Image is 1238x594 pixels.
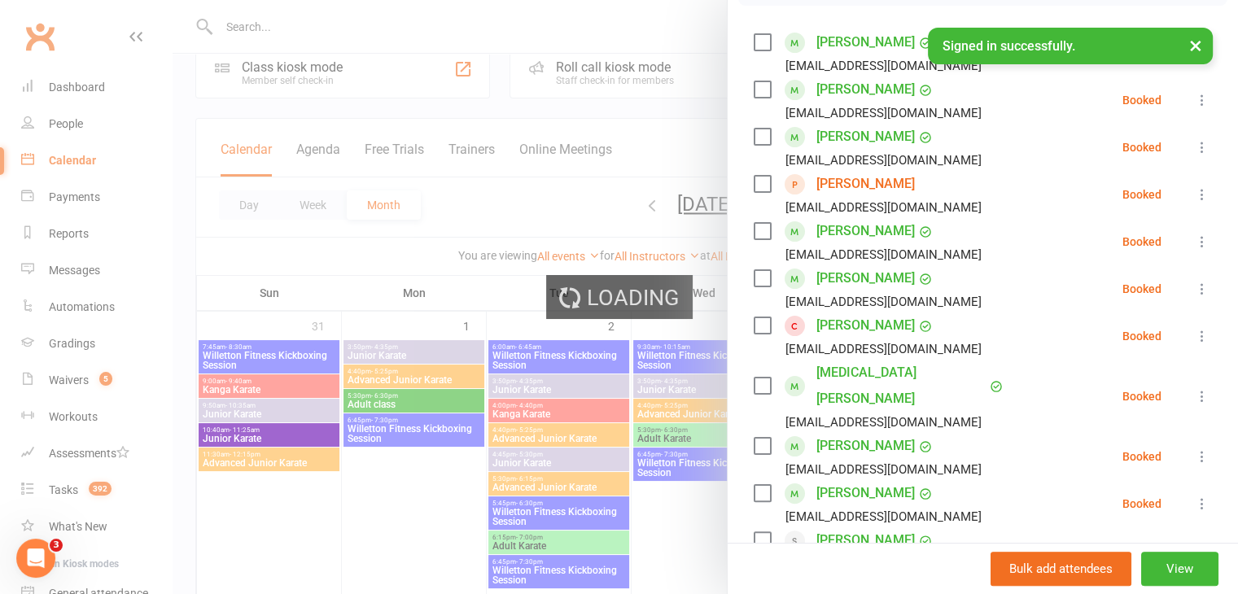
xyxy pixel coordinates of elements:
[816,124,915,150] a: [PERSON_NAME]
[785,197,982,218] div: [EMAIL_ADDRESS][DOMAIN_NAME]
[1181,28,1210,63] button: ×
[1141,552,1218,586] button: View
[16,539,55,578] iframe: Intercom live chat
[1122,391,1161,402] div: Booked
[50,539,63,552] span: 3
[785,291,982,312] div: [EMAIL_ADDRESS][DOMAIN_NAME]
[785,103,982,124] div: [EMAIL_ADDRESS][DOMAIN_NAME]
[785,506,982,527] div: [EMAIL_ADDRESS][DOMAIN_NAME]
[816,218,915,244] a: [PERSON_NAME]
[991,552,1131,586] button: Bulk add attendees
[1122,189,1161,200] div: Booked
[1122,283,1161,295] div: Booked
[816,433,915,459] a: [PERSON_NAME]
[816,480,915,506] a: [PERSON_NAME]
[816,265,915,291] a: [PERSON_NAME]
[816,76,915,103] a: [PERSON_NAME]
[785,412,982,433] div: [EMAIL_ADDRESS][DOMAIN_NAME]
[816,360,986,412] a: [MEDICAL_DATA][PERSON_NAME]
[1122,142,1161,153] div: Booked
[785,150,982,171] div: [EMAIL_ADDRESS][DOMAIN_NAME]
[1122,451,1161,462] div: Booked
[1122,94,1161,106] div: Booked
[785,244,982,265] div: [EMAIL_ADDRESS][DOMAIN_NAME]
[816,527,915,553] a: [PERSON_NAME]
[943,38,1075,54] span: Signed in successfully.
[816,171,915,197] a: [PERSON_NAME]
[785,338,982,360] div: [EMAIL_ADDRESS][DOMAIN_NAME]
[816,312,915,338] a: [PERSON_NAME]
[1122,236,1161,247] div: Booked
[785,459,982,480] div: [EMAIL_ADDRESS][DOMAIN_NAME]
[1122,330,1161,342] div: Booked
[1122,498,1161,509] div: Booked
